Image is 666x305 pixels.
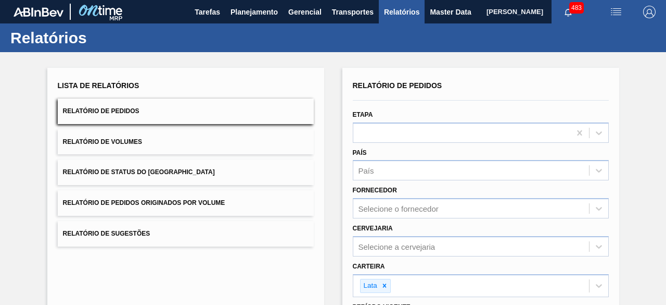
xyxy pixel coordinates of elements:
[353,111,373,118] label: Etapa
[353,149,367,156] label: País
[569,2,584,14] span: 483
[353,225,393,232] label: Cervejaria
[63,107,139,115] span: Relatório de Pedidos
[58,99,314,124] button: Relatório de Pedidos
[430,6,471,18] span: Master Data
[58,81,139,90] span: Lista de Relatórios
[58,190,314,216] button: Relatório de Pedidos Originados por Volume
[10,32,195,44] h1: Relatórios
[58,129,314,155] button: Relatório de Volumes
[353,187,397,194] label: Fornecedor
[63,168,215,176] span: Relatório de Status do [GEOGRAPHIC_DATA]
[58,160,314,185] button: Relatório de Status do [GEOGRAPHIC_DATA]
[552,5,585,19] button: Notificações
[63,199,225,206] span: Relatório de Pedidos Originados por Volume
[63,138,142,145] span: Relatório de Volumes
[14,7,63,17] img: TNhmsLtSVTkK8tSr43FrP2fwEKptu5GPRR3wAAAABJRU5ErkJggg==
[63,230,150,237] span: Relatório de Sugestões
[358,166,374,175] div: País
[195,6,220,18] span: Tarefas
[288,6,322,18] span: Gerencial
[332,6,374,18] span: Transportes
[643,6,656,18] img: Logout
[358,242,436,251] div: Selecione a cervejaria
[358,204,439,213] div: Selecione o fornecedor
[610,6,622,18] img: userActions
[361,279,379,292] div: Lata
[58,221,314,247] button: Relatório de Sugestões
[353,81,442,90] span: Relatório de Pedidos
[353,263,385,270] label: Carteira
[384,6,419,18] span: Relatórios
[230,6,278,18] span: Planejamento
